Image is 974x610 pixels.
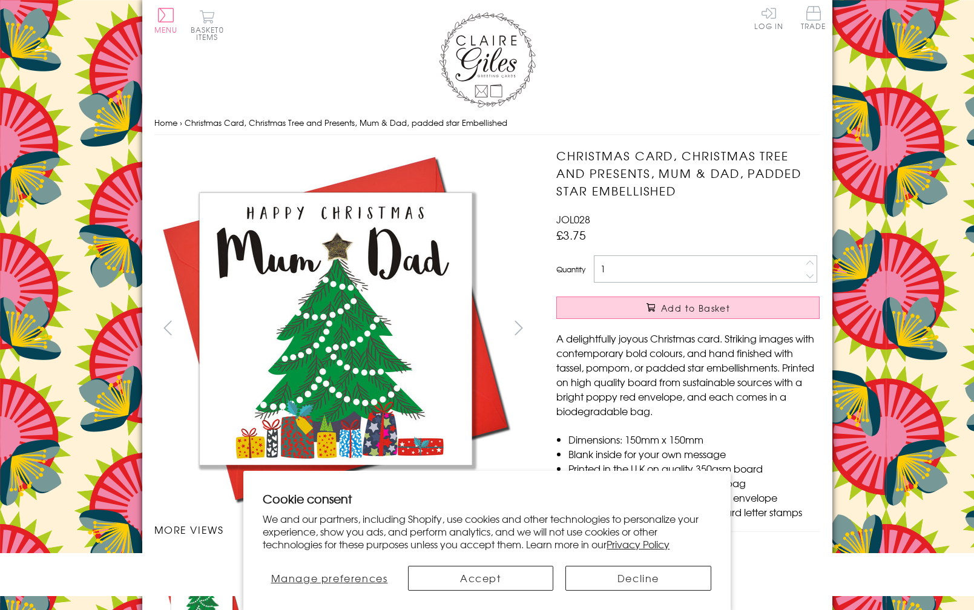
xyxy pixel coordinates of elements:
label: Quantity [556,264,585,275]
li: Dimensions: 150mm x 150mm [568,432,820,447]
span: Christmas Card, Christmas Tree and Presents, Mum & Dad, padded star Embellished [185,117,507,128]
button: Accept [408,566,554,591]
h3: More views [154,522,533,537]
a: Privacy Policy [607,537,670,551]
button: Decline [565,566,711,591]
p: A delightfully joyous Christmas card. Striking images with contemporary bold colours, and hand fi... [556,331,820,418]
span: Menu [154,24,178,35]
button: Add to Basket [556,297,820,319]
img: Christmas Card, Christmas Tree and Presents, Mum & Dad, padded star Embellished [532,147,895,510]
span: £3.75 [556,226,586,243]
h1: Christmas Card, Christmas Tree and Presents, Mum & Dad, padded star Embellished [556,147,820,199]
button: prev [154,314,182,341]
button: Manage preferences [263,566,395,591]
span: › [180,117,182,128]
span: 0 items [196,24,224,42]
span: Add to Basket [661,302,730,314]
a: Log In [754,6,783,30]
li: Blank inside for your own message [568,447,820,461]
li: Printed in the U.K on quality 350gsm board [568,461,820,476]
button: Basket0 items [191,10,224,41]
p: We and our partners, including Shopify, use cookies and other technologies to personalize your ex... [263,513,711,550]
img: Christmas Card, Christmas Tree and Presents, Mum & Dad, padded star Embellished [154,147,517,510]
a: Home [154,117,177,128]
nav: breadcrumbs [154,111,820,136]
h2: Cookie consent [263,490,711,507]
img: Claire Giles Greetings Cards [439,12,536,108]
span: Manage preferences [271,571,388,585]
button: next [505,314,532,341]
span: JOL028 [556,212,590,226]
span: Trade [801,6,826,30]
a: Trade [801,6,826,32]
button: Menu [154,8,178,33]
